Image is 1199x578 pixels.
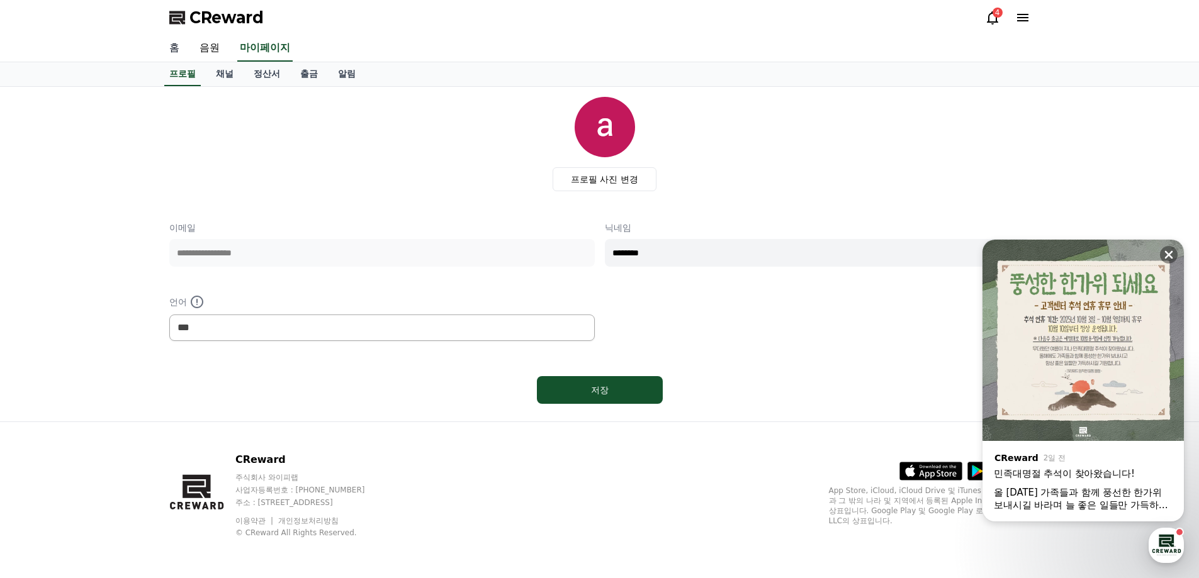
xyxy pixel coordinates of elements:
[189,8,264,28] span: CReward
[169,294,595,309] p: 언어
[206,62,244,86] a: 채널
[993,8,1003,18] div: 4
[290,62,328,86] a: 출금
[159,35,189,62] a: 홈
[194,418,210,428] span: 설정
[562,384,638,396] div: 저장
[328,62,366,86] a: 알림
[115,418,130,428] span: 대화
[235,472,389,482] p: 주식회사 와이피랩
[237,35,293,62] a: 마이페이지
[235,516,275,525] a: 이용약관
[162,399,242,430] a: 설정
[164,62,201,86] a: 프로필
[169,8,264,28] a: CReward
[985,10,1000,25] a: 4
[278,516,339,525] a: 개인정보처리방침
[605,221,1030,234] p: 닉네임
[40,418,47,428] span: 홈
[235,497,389,508] p: 주소 : [STREET_ADDRESS]
[575,97,635,157] img: profile_image
[553,167,656,191] label: 프로필 사진 변경
[829,486,1030,526] p: App Store, iCloud, iCloud Drive 및 iTunes Store는 미국과 그 밖의 나라 및 지역에서 등록된 Apple Inc.의 서비스 상표입니다. Goo...
[235,485,389,495] p: 사업자등록번호 : [PHONE_NUMBER]
[189,35,230,62] a: 음원
[83,399,162,430] a: 대화
[244,62,290,86] a: 정산서
[169,221,595,234] p: 이메일
[235,452,389,467] p: CReward
[537,376,663,404] button: 저장
[4,399,83,430] a: 홈
[235,528,389,538] p: © CReward All Rights Reserved.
